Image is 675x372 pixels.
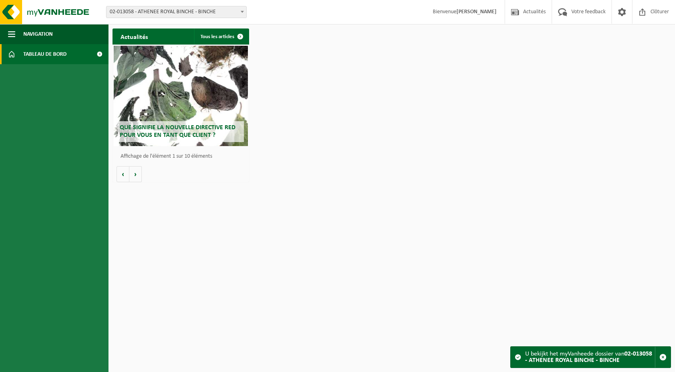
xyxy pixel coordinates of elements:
div: U bekijkt het myVanheede dossier van [525,347,655,368]
a: Que signifie la nouvelle directive RED pour vous en tant que client ? [114,46,247,146]
span: Navigation [23,24,53,44]
strong: [PERSON_NAME] [456,9,497,15]
button: Volgende [129,166,142,182]
h2: Actualités [112,28,156,44]
span: Tableau de bord [23,44,67,64]
span: 02-013058 - ATHENEE ROYAL BINCHE - BINCHE [106,6,246,18]
p: Affichage de l'élément 1 sur 10 éléments [121,154,245,159]
span: 02-013058 - ATHENEE ROYAL BINCHE - BINCHE [106,6,247,18]
button: Vorige [117,166,129,182]
strong: 02-013058 - ATHENEE ROYAL BINCHE - BINCHE [525,351,652,364]
a: Tous les articles [194,28,248,45]
span: Que signifie la nouvelle directive RED pour vous en tant que client ? [120,124,235,138]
